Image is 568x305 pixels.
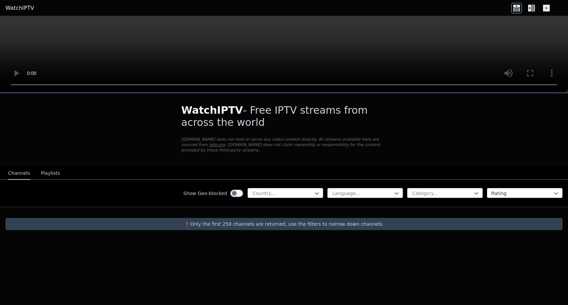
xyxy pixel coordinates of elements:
[183,190,227,197] label: Show Geo-blocked
[181,137,387,153] p: [DOMAIN_NAME] does not host or serve any video content directly. All streams available here are s...
[5,4,34,12] a: WatchIPTV
[8,221,560,227] p: ❗️Only the first 250 channels are returned, use the filters to narrow down channels.
[181,104,243,116] span: WatchIPTV
[181,104,387,129] h1: - Free IPTV streams from across the world
[41,167,60,180] button: Playlists
[209,142,225,147] a: iptv-org
[8,167,30,180] button: Channels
